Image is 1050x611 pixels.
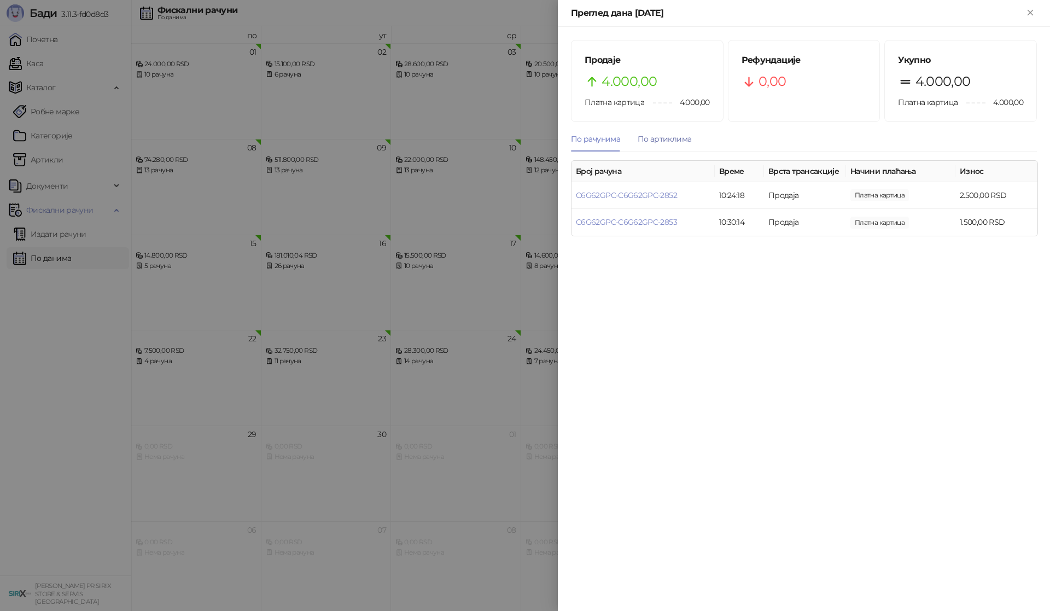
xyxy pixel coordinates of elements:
[602,71,657,92] span: 4.000,00
[571,7,1024,20] div: Преглед дана [DATE]
[715,182,764,209] td: 10:24:18
[1024,7,1037,20] button: Close
[955,182,1037,209] td: 2.500,00 RSD
[759,71,786,92] span: 0,00
[764,161,846,182] th: Врста трансакције
[742,54,867,67] h5: Рефундације
[764,182,846,209] td: Продаја
[585,97,644,107] span: Платна картица
[715,209,764,236] td: 10:30:14
[576,217,677,227] a: C6G62GPC-C6G62GPC-2853
[898,54,1023,67] h5: Укупно
[898,97,958,107] span: Платна картица
[576,190,677,200] a: C6G62GPC-C6G62GPC-2852
[715,161,764,182] th: Време
[846,161,955,182] th: Начини плаћања
[585,54,710,67] h5: Продаје
[638,133,691,145] div: По артиклима
[985,96,1023,108] span: 4.000,00
[955,209,1037,236] td: 1.500,00 RSD
[672,96,710,108] span: 4.000,00
[571,133,620,145] div: По рачунима
[850,189,909,201] span: 2.500,00
[764,209,846,236] td: Продаја
[571,161,715,182] th: Број рачуна
[915,71,971,92] span: 4.000,00
[850,217,909,229] span: 1.500,00
[955,161,1037,182] th: Износ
